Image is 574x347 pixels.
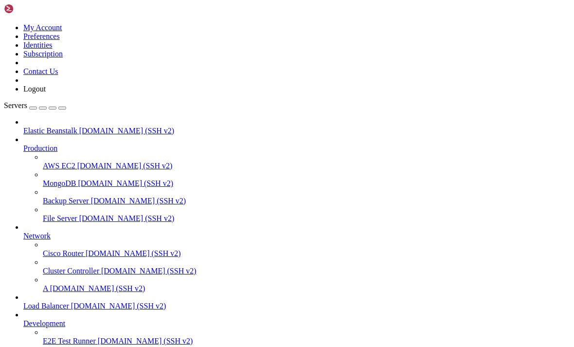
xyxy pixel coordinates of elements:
span: Network [23,232,51,240]
li: File Server [DOMAIN_NAME] (SSH v2) [43,205,570,223]
li: Elastic Beanstalk [DOMAIN_NAME] (SSH v2) [23,118,570,135]
a: Production [23,144,570,153]
span: AWS EC2 [43,162,75,170]
a: Cluster Controller [DOMAIN_NAME] (SSH v2) [43,267,570,275]
span: [DOMAIN_NAME] (SSH v2) [91,197,186,205]
a: Network [23,232,570,240]
img: Shellngn [4,4,60,14]
li: Cisco Router [DOMAIN_NAME] (SSH v2) [43,240,570,258]
span: [DOMAIN_NAME] (SSH v2) [98,337,193,345]
li: E2E Test Runner [DOMAIN_NAME] (SSH v2) [43,328,570,346]
li: AWS EC2 [DOMAIN_NAME] (SSH v2) [43,153,570,170]
li: Backup Server [DOMAIN_NAME] (SSH v2) [43,188,570,205]
span: [DOMAIN_NAME] (SSH v2) [86,249,181,257]
a: Identities [23,41,53,49]
a: Contact Us [23,67,58,75]
span: Load Balancer [23,302,69,310]
li: Cluster Controller [DOMAIN_NAME] (SSH v2) [43,258,570,275]
span: Production [23,144,57,152]
li: Network [23,223,570,293]
span: A [43,284,48,292]
span: Elastic Beanstalk [23,127,77,135]
a: A [DOMAIN_NAME] (SSH v2) [43,284,570,293]
a: AWS EC2 [DOMAIN_NAME] (SSH v2) [43,162,570,170]
a: Subscription [23,50,63,58]
a: Backup Server [DOMAIN_NAME] (SSH v2) [43,197,570,205]
a: Development [23,319,570,328]
span: [DOMAIN_NAME] (SSH v2) [79,214,175,222]
span: [DOMAIN_NAME] (SSH v2) [50,284,145,292]
a: File Server [DOMAIN_NAME] (SSH v2) [43,214,570,223]
li: Load Balancer [DOMAIN_NAME] (SSH v2) [23,293,570,310]
span: [DOMAIN_NAME] (SSH v2) [77,162,173,170]
span: Development [23,319,65,328]
a: Logout [23,85,46,93]
li: MongoDB [DOMAIN_NAME] (SSH v2) [43,170,570,188]
span: [DOMAIN_NAME] (SSH v2) [79,127,175,135]
a: My Account [23,23,62,32]
li: Development [23,310,570,346]
span: MongoDB [43,179,76,187]
a: Servers [4,101,66,110]
span: E2E Test Runner [43,337,96,345]
span: Cisco Router [43,249,84,257]
span: Cluster Controller [43,267,99,275]
span: [DOMAIN_NAME] (SSH v2) [71,302,166,310]
span: File Server [43,214,77,222]
span: [DOMAIN_NAME] (SSH v2) [101,267,197,275]
li: A [DOMAIN_NAME] (SSH v2) [43,275,570,293]
a: Preferences [23,32,60,40]
a: E2E Test Runner [DOMAIN_NAME] (SSH v2) [43,337,570,346]
a: Load Balancer [DOMAIN_NAME] (SSH v2) [23,302,570,310]
li: Production [23,135,570,223]
a: MongoDB [DOMAIN_NAME] (SSH v2) [43,179,570,188]
span: [DOMAIN_NAME] (SSH v2) [78,179,173,187]
a: Elastic Beanstalk [DOMAIN_NAME] (SSH v2) [23,127,570,135]
span: Backup Server [43,197,89,205]
span: Servers [4,101,27,110]
a: Cisco Router [DOMAIN_NAME] (SSH v2) [43,249,570,258]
